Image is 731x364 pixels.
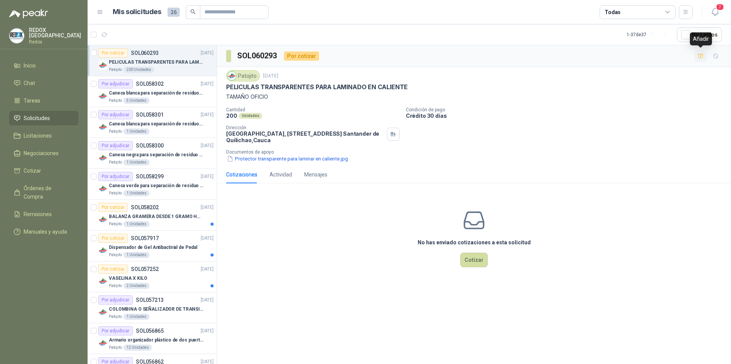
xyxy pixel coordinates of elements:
a: Licitaciones [9,128,78,143]
h3: SOL060293 [237,50,278,62]
a: Por adjudicarSOL058302[DATE] Company LogoCaneca blanca para separación de residuos 121 LTPatojito... [88,76,217,107]
p: Patojito [109,252,122,258]
p: [GEOGRAPHIC_DATA], [STREET_ADDRESS] Santander de Quilichao , Cauca [226,130,384,143]
p: [DATE] [201,50,214,57]
a: Por cotizarSOL057917[DATE] Company LogoDispensador de Gel Antibactirial de PedalPatojito1 Unidades [88,231,217,261]
p: VASELINA X KILO [109,275,147,282]
p: Dispensador de Gel Antibactirial de Pedal [109,244,197,251]
div: Unidades [239,113,262,119]
div: 1 - 37 de 37 [627,29,671,41]
p: Patojito [109,159,122,165]
img: Company Logo [98,338,107,348]
div: 1 Unidades [123,128,150,135]
p: SOL057917 [131,236,159,241]
p: [DATE] [201,142,214,149]
p: SOL057252 [131,266,159,272]
div: Por cotizar [98,203,128,212]
p: Patojito [109,345,122,351]
span: search [190,9,196,14]
div: Por cotizar [98,265,128,274]
img: Company Logo [98,153,107,162]
p: [DATE] [263,72,278,80]
div: Por adjudicar [98,295,133,305]
p: BALANZA GRAMERA DESDE 1 GRAMO HASTA 5 GRAMOS [109,213,204,220]
div: 1 Unidades [123,159,150,165]
p: [DATE] [201,266,214,273]
p: PELICULAS TRANSPARENTES PARA LAMINADO EN CALIENTE [109,59,204,66]
p: [DATE] [201,80,214,88]
div: 5 Unidades [123,98,150,104]
p: 200 [226,112,237,119]
div: Por adjudicar [98,110,133,119]
a: Por adjudicarSOL058301[DATE] Company LogoCaneca blanca para separación de residuos 10 LTPatojito1... [88,107,217,138]
a: Tareas [9,93,78,108]
p: Patojito [109,128,122,135]
p: TAMAÑO OFICIO [226,93,722,101]
div: Todas [605,8,621,16]
div: Por adjudicar [98,326,133,335]
img: Company Logo [98,277,107,286]
p: SOL057213 [136,297,164,303]
span: Inicio [24,61,36,70]
div: Cotizaciones [226,170,257,179]
a: Manuales y ayuda [9,224,78,239]
p: SOL056865 [136,328,164,334]
a: Por cotizarSOL057252[DATE] Company LogoVASELINA X KILOPatojito2 Unidades [88,261,217,292]
p: SOL058202 [131,205,159,210]
p: Caneca negra para separación de residuo 55 LT [109,151,204,159]
span: Solicitudes [24,114,50,122]
div: 12 Unidades [123,345,152,351]
p: Dirección [226,125,384,130]
span: 26 [168,8,180,17]
p: [DATE] [201,173,214,180]
img: Company Logo [228,72,236,80]
p: [DATE] [201,235,214,242]
a: Por adjudicarSOL057213[DATE] Company LogoCOLOMBINA O SEÑALIZADOR DE TRANSITOPatojito1 Unidades [88,292,217,323]
a: Inicio [9,58,78,73]
button: No Leídos [677,27,722,42]
p: Redox [29,40,81,44]
a: Por cotizarSOL058202[DATE] Company LogoBALANZA GRAMERA DESDE 1 GRAMO HASTA 5 GRAMOSPatojito1 Unid... [88,200,217,231]
div: 1 Unidades [123,314,150,320]
span: Negociaciones [24,149,59,157]
a: Chat [9,76,78,90]
p: Caneca blanca para separación de residuos 10 LT [109,120,204,128]
div: Mensajes [304,170,327,179]
span: Remisiones [24,210,52,218]
img: Company Logo [98,246,107,255]
div: Actividad [270,170,292,179]
span: Cotizar [24,167,41,175]
span: Chat [24,79,35,87]
p: Patojito [109,190,122,196]
img: Company Logo [98,61,107,70]
a: Remisiones [9,207,78,221]
p: Caneca blanca para separación de residuos 121 LT [109,90,204,97]
p: Caneca verde para separación de residuo 55 LT [109,182,204,189]
p: SOL060293 [131,50,159,56]
a: Negociaciones [9,146,78,160]
a: Órdenes de Compra [9,181,78,204]
span: Órdenes de Compra [24,184,71,201]
a: Por adjudicarSOL056865[DATE] Company LogoArmario organizador plástico de dos puertas de acuerdo a... [88,323,217,354]
a: Cotizar [9,164,78,178]
img: Company Logo [98,184,107,193]
div: 1 Unidades [123,190,150,196]
p: [DATE] [201,297,214,304]
p: Documentos de apoyo [226,149,728,155]
a: Por adjudicarSOL058300[DATE] Company LogoCaneca negra para separación de residuo 55 LTPatojito1 U... [88,138,217,169]
p: [DATE] [201,111,214,119]
a: Por cotizarSOL060293[DATE] Company LogoPELICULAS TRANSPARENTES PARA LAMINADO EN CALIENTEPatojito2... [88,45,217,76]
div: Por adjudicar [98,79,133,88]
div: Por adjudicar [98,141,133,150]
span: Manuales y ayuda [24,228,67,236]
h3: No has enviado cotizaciones a esta solicitud [418,238,531,247]
div: 200 Unidades [123,67,154,73]
div: Por adjudicar [98,172,133,181]
a: Por adjudicarSOL058299[DATE] Company LogoCaneca verde para separación de residuo 55 LTPatojito1 U... [88,169,217,200]
div: Patojito [226,70,260,82]
span: Licitaciones [24,131,52,140]
p: Patojito [109,67,122,73]
p: [DATE] [201,327,214,335]
p: Patojito [109,314,122,320]
div: Por cotizar [98,234,128,243]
